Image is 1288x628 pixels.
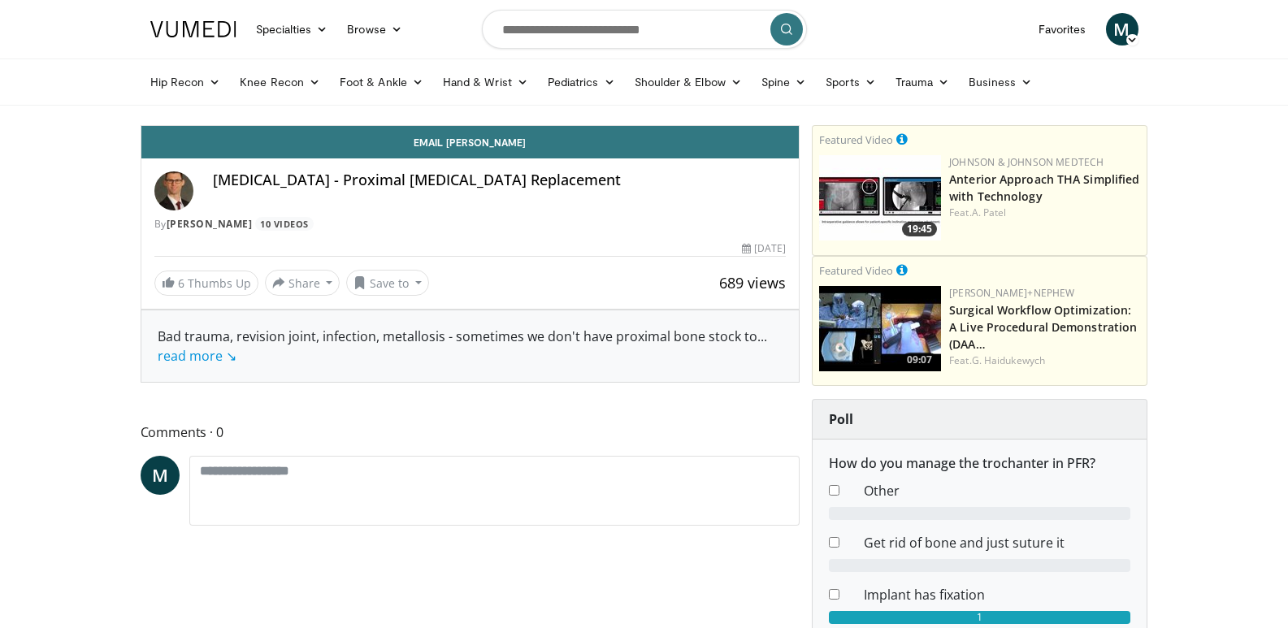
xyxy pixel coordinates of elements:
a: Hand & Wrist [433,66,538,98]
a: M [1106,13,1138,45]
img: 06bb1c17-1231-4454-8f12-6191b0b3b81a.150x105_q85_crop-smart_upscale.jpg [819,155,941,240]
a: Surgical Workflow Optimization: A Live Procedural Demonstration (DAA… [949,302,1137,352]
strong: Poll [829,410,853,428]
a: Trauma [886,66,960,98]
span: 689 views [719,273,786,292]
div: [DATE] [742,241,786,256]
dd: Other [852,481,1143,500]
div: Bad trauma, revision joint, infection, metallosis - sometimes we don't have proximal bone stock to [158,327,783,366]
a: Sports [816,66,886,98]
img: bcfc90b5-8c69-4b20-afee-af4c0acaf118.150x105_q85_crop-smart_upscale.jpg [819,286,941,371]
a: M [141,456,180,495]
a: Shoulder & Elbow [625,66,752,98]
span: 19:45 [902,222,937,236]
a: Anterior Approach THA Simplified with Technology [949,171,1139,204]
a: Email [PERSON_NAME] [141,126,800,158]
a: Hip Recon [141,66,231,98]
dd: Implant has fixation [852,585,1143,604]
a: 09:07 [819,286,941,371]
a: Specialties [246,13,338,45]
a: G. Haidukewych [972,353,1045,367]
a: Foot & Ankle [330,66,433,98]
a: 19:45 [819,155,941,240]
a: Favorites [1029,13,1096,45]
a: 6 Thumbs Up [154,271,258,296]
a: 10 Videos [255,217,314,231]
span: 09:07 [902,353,937,367]
a: A. Patel [972,206,1007,219]
a: Johnson & Johnson MedTech [949,155,1104,169]
div: 1 [829,611,1130,624]
h4: [MEDICAL_DATA] - Proximal [MEDICAL_DATA] Replacement [213,171,787,189]
h6: How do you manage the trochanter in PFR? [829,456,1130,471]
small: Featured Video [819,263,893,278]
button: Share [265,270,340,296]
div: By [154,217,787,232]
dd: Get rid of bone and just suture it [852,533,1143,552]
img: Avatar [154,171,193,210]
a: Business [959,66,1042,98]
small: Featured Video [819,132,893,147]
span: Comments 0 [141,422,800,443]
a: [PERSON_NAME]+Nephew [949,286,1074,300]
a: Pediatrics [538,66,625,98]
a: [PERSON_NAME] [167,217,253,231]
span: 6 [178,275,184,291]
input: Search topics, interventions [482,10,807,49]
div: Feat. [949,206,1140,220]
a: Knee Recon [230,66,330,98]
div: Feat. [949,353,1140,368]
button: Save to [346,270,429,296]
a: Browse [337,13,412,45]
a: Spine [752,66,816,98]
a: read more ↘ [158,347,236,365]
img: VuMedi Logo [150,21,236,37]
